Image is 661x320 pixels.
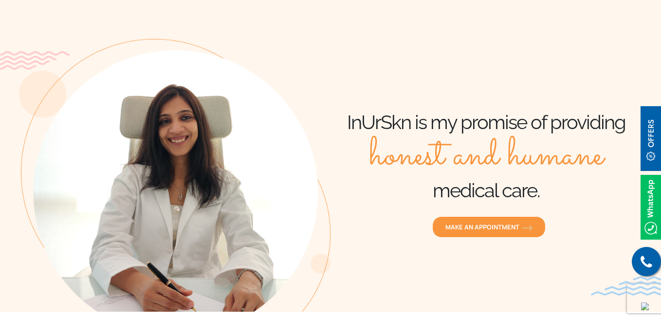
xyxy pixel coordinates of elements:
[19,39,330,312] img: about-us-banner
[330,110,642,203] h1: InUrSkn is my promise of providing medical care.
[432,216,546,238] a: MAKE AN APPOINTMENTorange-arrow
[445,223,532,231] span: MAKE AN APPOINTMENT
[641,302,649,310] img: up-blue-arrow.svg
[591,276,661,296] img: bluewave
[641,106,661,171] img: offerBt
[369,134,604,178] span: honest and humane
[641,201,661,211] a: Whatsappicon
[522,225,532,231] img: orange-arrow
[641,175,661,240] img: Whatsappicon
